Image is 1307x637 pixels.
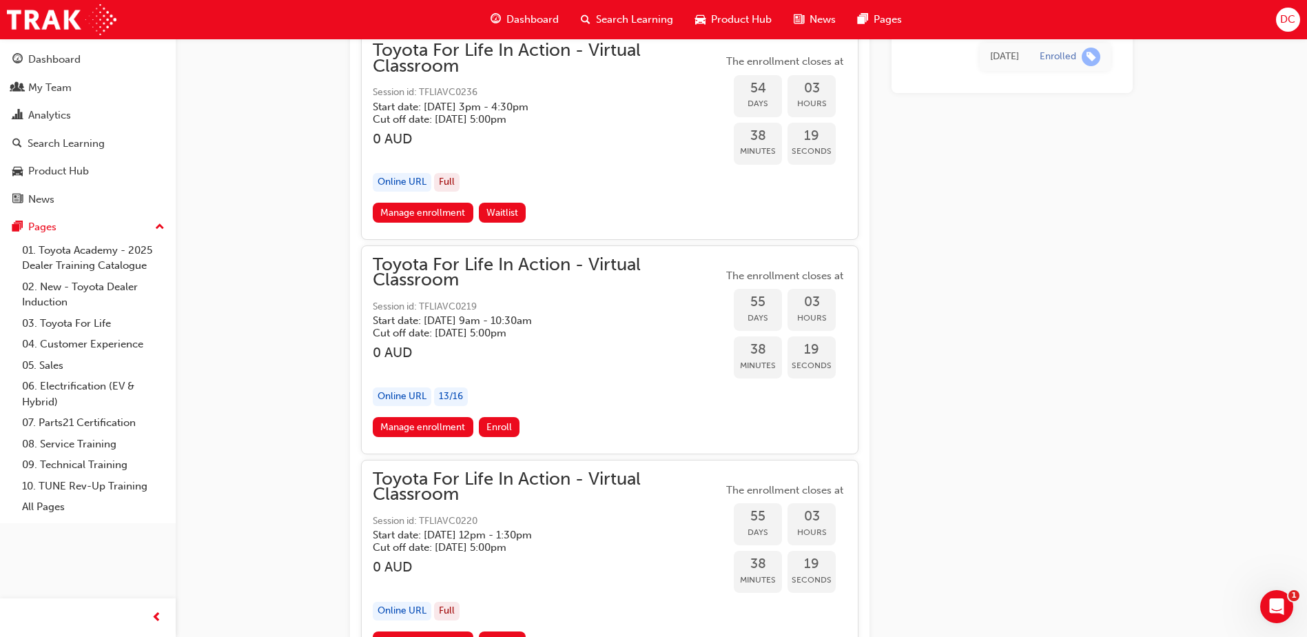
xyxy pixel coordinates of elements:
[6,159,170,184] a: Product Hub
[155,219,165,236] span: up-icon
[17,476,170,497] a: 10. TUNE Rev-Up Training
[17,376,170,412] a: 06. Electrification (EV & Hybrid)
[12,221,23,234] span: pages-icon
[17,454,170,476] a: 09. Technical Training
[596,12,673,28] span: Search Learning
[373,101,701,113] h5: Start date: [DATE] 3pm - 4:30pm
[734,294,782,310] span: 55
[734,310,782,326] span: Days
[734,96,782,112] span: Days
[491,11,501,28] span: guage-icon
[28,80,72,96] div: My Team
[373,113,701,125] h5: Cut off date: [DATE] 5:00pm
[17,276,170,313] a: 02. New - Toyota Dealer Induction
[6,214,170,240] button: Pages
[788,525,836,540] span: Hours
[847,6,913,34] a: pages-iconPages
[6,187,170,212] a: News
[28,108,71,123] div: Analytics
[581,11,590,28] span: search-icon
[17,412,170,434] a: 07. Parts21 Certification
[858,11,868,28] span: pages-icon
[373,559,723,575] h3: 0 AUD
[734,342,782,358] span: 38
[17,434,170,455] a: 08. Service Training
[1276,8,1300,32] button: DC
[788,81,836,97] span: 03
[12,165,23,178] span: car-icon
[788,96,836,112] span: Hours
[723,483,847,498] span: The enrollment closes at
[486,421,512,433] span: Enroll
[734,81,782,97] span: 54
[434,173,460,192] div: Full
[723,54,847,70] span: The enrollment closes at
[1280,12,1295,28] span: DC
[12,194,23,206] span: news-icon
[734,128,782,144] span: 38
[373,472,723,503] span: Toyota For Life In Action - Virtual Classroom
[1082,48,1100,66] span: learningRecordVerb_ENROLL-icon
[1288,590,1299,601] span: 1
[6,75,170,101] a: My Team
[788,358,836,374] span: Seconds
[373,345,723,361] h3: 0 AUD
[788,143,836,159] span: Seconds
[434,602,460,620] div: Full
[788,509,836,525] span: 03
[17,355,170,376] a: 05. Sales
[810,12,836,28] span: News
[734,525,782,540] span: Days
[1040,50,1076,63] div: Enrolled
[12,82,23,94] span: people-icon
[12,110,23,122] span: chart-icon
[6,103,170,128] a: Analytics
[479,417,520,437] button: Enroll
[734,509,782,525] span: 55
[6,44,170,214] button: DashboardMy TeamAnalyticsSearch LearningProduct HubNews
[373,602,431,620] div: Online URL
[17,496,170,518] a: All Pages
[373,203,473,223] a: Manage enrollment
[684,6,783,34] a: car-iconProduct Hub
[17,240,170,276] a: 01. Toyota Academy - 2025 Dealer Training Catalogue
[28,192,54,208] div: News
[373,314,701,327] h5: Start date: [DATE] 9am - 10:30am
[788,342,836,358] span: 19
[28,163,89,179] div: Product Hub
[373,529,701,541] h5: Start date: [DATE] 12pm - 1:30pm
[874,12,902,28] span: Pages
[373,299,723,315] span: Session id: TFLIAVC0219
[711,12,772,28] span: Product Hub
[783,6,847,34] a: news-iconNews
[7,4,116,35] img: Trak
[570,6,684,34] a: search-iconSearch Learning
[794,11,804,28] span: news-icon
[152,609,162,627] span: prev-icon
[788,572,836,588] span: Seconds
[373,387,431,406] div: Online URL
[12,54,23,66] span: guage-icon
[6,131,170,156] a: Search Learning
[788,294,836,310] span: 03
[788,310,836,326] span: Hours
[373,417,473,437] a: Manage enrollment
[1260,590,1293,623] iframe: Intercom live chat
[373,131,723,147] h3: 0 AUD
[734,572,782,588] span: Minutes
[990,49,1019,65] div: Tue Aug 26 2025 12:20:32 GMT+1000 (Australian Eastern Standard Time)
[479,203,526,223] button: Waitlist
[788,128,836,144] span: 19
[17,313,170,334] a: 03. Toyota For Life
[373,257,723,288] span: Toyota For Life In Action - Virtual Classroom
[695,11,706,28] span: car-icon
[28,52,81,68] div: Dashboard
[373,43,723,74] span: Toyota For Life In Action - Virtual Classroom
[723,268,847,284] span: The enrollment closes at
[17,334,170,355] a: 04. Customer Experience
[373,257,847,443] button: Toyota For Life In Action - Virtual ClassroomSession id: TFLIAVC0219Start date: [DATE] 9am - 10:3...
[373,514,723,529] span: Session id: TFLIAVC0220
[6,47,170,72] a: Dashboard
